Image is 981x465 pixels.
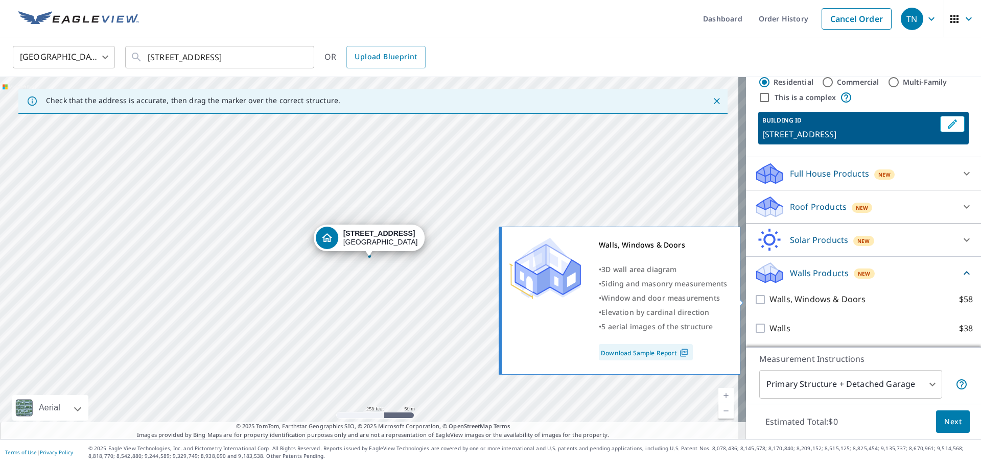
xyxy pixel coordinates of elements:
div: Walls ProductsNew [754,261,973,285]
a: Current Level 17, Zoom In [718,388,734,403]
span: Next [944,415,962,428]
strong: [STREET_ADDRESS] [343,229,415,237]
p: © 2025 Eagle View Technologies, Inc. and Pictometry International Corp. All Rights Reserved. Repo... [88,445,976,460]
button: Next [936,410,970,433]
span: New [856,204,869,212]
span: © 2025 TomTom, Earthstar Geographics SIO, © 2025 Microsoft Corporation, © [236,422,510,431]
span: Upload Blueprint [355,51,417,63]
span: Elevation by cardinal direction [601,307,709,317]
div: • [599,291,727,305]
img: EV Logo [18,11,139,27]
span: New [878,170,891,179]
a: Download Sample Report [599,344,693,360]
a: Terms of Use [5,449,37,456]
a: Cancel Order [822,8,892,30]
a: Upload Blueprint [346,46,425,68]
p: Full House Products [790,167,869,180]
p: Walls, Windows & Doors [769,293,866,306]
input: Search by address or latitude-longitude [148,43,293,71]
p: Walls Products [790,267,849,279]
button: Close [710,94,723,108]
div: Full House ProductsNew [754,161,973,186]
p: $58 [959,293,973,306]
div: [GEOGRAPHIC_DATA] [343,229,418,247]
div: [GEOGRAPHIC_DATA] [13,43,115,71]
label: Commercial [837,77,879,87]
div: Dropped pin, building 1, Residential property, 22817 745th Ave Dassel, MN 55325 [314,225,425,256]
p: Check that the address is accurate, then drag the marker over the correct structure. [46,96,340,105]
img: Pdf Icon [677,348,691,357]
span: 5 aerial images of the structure [601,322,713,331]
label: Multi-Family [903,77,947,87]
div: TN [901,8,923,30]
p: Walls [769,322,790,335]
div: • [599,277,727,291]
p: BUILDING ID [762,116,802,125]
a: Current Level 17, Zoom Out [718,403,734,419]
p: Measurement Instructions [759,353,968,365]
p: [STREET_ADDRESS] [762,128,936,140]
p: | [5,449,73,455]
label: Residential [774,77,813,87]
span: Your report will include the primary structure and a detached garage if one exists. [955,378,968,390]
div: Primary Structure + Detached Garage [759,370,942,399]
button: Edit building 1 [940,116,965,132]
div: Aerial [36,395,63,421]
span: 3D wall area diagram [601,264,676,274]
div: Aerial [12,395,88,421]
p: Roof Products [790,201,847,213]
div: OR [324,46,426,68]
div: • [599,305,727,320]
span: Siding and masonry measurements [601,279,727,288]
span: New [857,237,870,245]
div: Roof ProductsNew [754,194,973,219]
img: Premium [509,238,581,299]
div: • [599,262,727,277]
div: Walls, Windows & Doors [599,238,727,252]
span: New [858,270,871,278]
div: • [599,320,727,334]
div: Solar ProductsNew [754,228,973,252]
p: Solar Products [790,234,848,246]
a: OpenStreetMap [449,422,492,430]
span: Window and door measurements [601,293,720,303]
a: Terms [494,422,510,430]
a: Privacy Policy [40,449,73,456]
p: $38 [959,322,973,335]
label: This is a complex [775,92,836,103]
p: Estimated Total: $0 [757,410,846,433]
